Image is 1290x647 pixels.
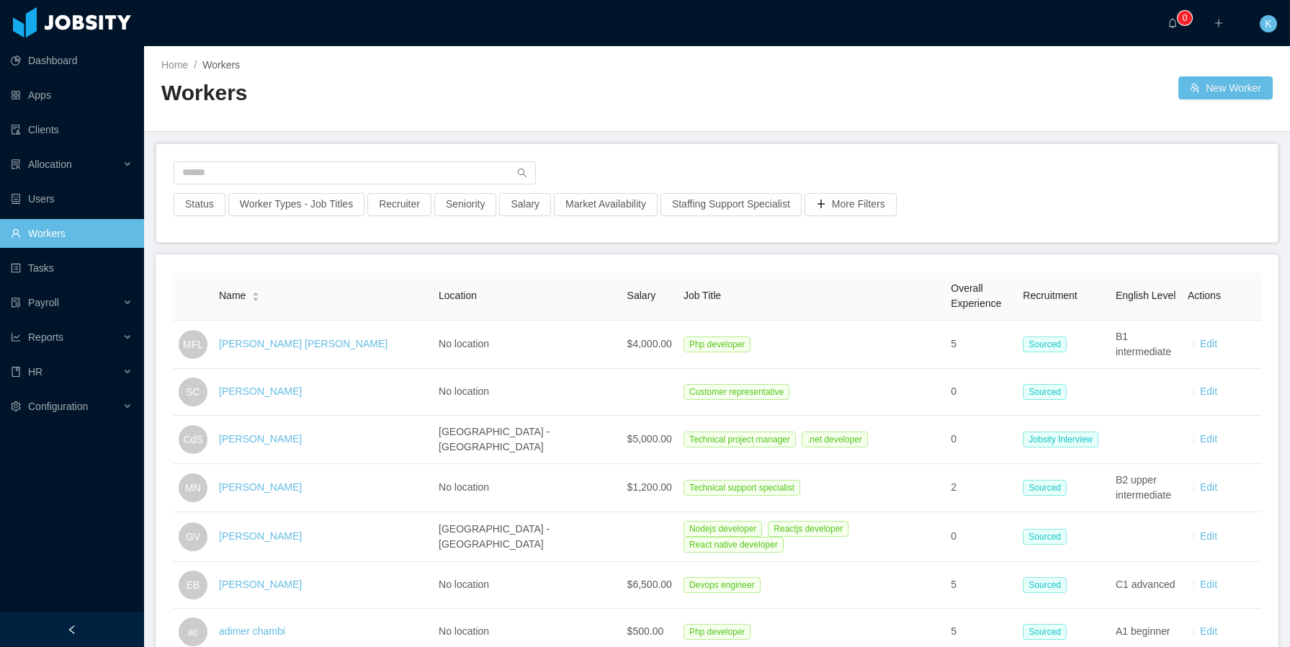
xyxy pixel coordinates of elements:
span: CdS [183,425,202,454]
span: Sourced [1023,529,1067,545]
a: [PERSON_NAME] [219,530,302,542]
a: Edit [1200,481,1217,493]
a: Sourced [1023,338,1072,349]
a: icon: appstoreApps [11,81,133,110]
span: GV [186,522,200,551]
span: HR [28,366,42,378]
span: EB [187,571,200,599]
span: $1,200.00 [627,481,672,493]
a: Edit [1200,433,1217,445]
a: Sourced [1023,579,1072,590]
a: [PERSON_NAME] [219,433,302,445]
a: Home [161,59,188,71]
td: B2 upper intermediate [1110,464,1182,512]
td: B1 intermediate [1110,321,1182,369]
a: Edit [1200,625,1217,637]
a: [PERSON_NAME] [PERSON_NAME] [219,338,388,349]
span: $4,000.00 [627,338,672,349]
span: $5,000.00 [627,433,672,445]
span: Php developer [684,624,751,640]
span: / [194,59,197,71]
td: No location [433,369,622,416]
a: Jobsity Interview [1023,433,1104,445]
button: Staffing Support Specialist [660,193,802,216]
i: icon: setting [11,401,21,411]
span: Technical support specialist [684,480,800,496]
span: Actions [1188,290,1221,301]
span: Reports [28,331,63,343]
td: 0 [945,369,1017,416]
a: [PERSON_NAME] [219,579,302,590]
i: icon: book [11,367,21,377]
sup: 0 [1178,11,1192,25]
a: icon: userWorkers [11,219,133,248]
span: Sourced [1023,384,1067,400]
a: Sourced [1023,625,1072,637]
span: Allocation [28,159,72,170]
span: Nodejs developer [684,521,762,537]
a: icon: profileTasks [11,254,133,282]
span: Technical project manager [684,432,796,447]
button: Salary [499,193,551,216]
div: Sort [251,290,260,300]
i: icon: solution [11,159,21,169]
span: Name [219,288,246,303]
span: Salary [627,290,656,301]
a: Edit [1200,385,1217,397]
span: Sourced [1023,577,1067,593]
h2: Workers [161,79,717,108]
span: Jobsity Interview [1023,432,1098,447]
button: Recruiter [367,193,431,216]
button: Seniority [434,193,496,216]
td: No location [433,562,622,609]
button: icon: usergroup-addNew Worker [1178,76,1273,99]
i: icon: line-chart [11,332,21,342]
td: C1 advanced [1110,562,1182,609]
i: icon: caret-up [252,290,260,295]
span: Payroll [28,297,59,308]
td: 5 [945,562,1017,609]
a: icon: auditClients [11,115,133,144]
a: Sourced [1023,530,1072,542]
span: Configuration [28,401,88,412]
a: adimer chambi [219,625,285,637]
span: Overall Experience [951,282,1001,309]
i: icon: file-protect [11,298,21,308]
td: [GEOGRAPHIC_DATA] - [GEOGRAPHIC_DATA] [433,512,622,562]
a: Edit [1200,579,1217,590]
a: Edit [1200,530,1217,542]
a: Sourced [1023,481,1072,493]
span: Sourced [1023,336,1067,352]
button: Worker Types - Job Titles [228,193,364,216]
a: Sourced [1023,385,1072,397]
span: English Level [1116,290,1175,301]
span: Location [439,290,477,301]
button: icon: plusMore Filters [805,193,897,216]
span: .net developer [802,432,868,447]
a: [PERSON_NAME] [219,481,302,493]
span: Job Title [684,290,721,301]
span: Recruitment [1023,290,1077,301]
span: SC [186,378,200,406]
i: icon: search [517,168,527,178]
span: Customer representative [684,384,789,400]
span: $6,500.00 [627,579,672,590]
span: Php developer [684,336,751,352]
span: MN [185,473,201,502]
span: $500.00 [627,625,664,637]
span: Sourced [1023,624,1067,640]
span: Devops engineer [684,577,761,593]
i: icon: bell [1168,18,1178,28]
button: Market Availability [554,193,658,216]
span: Reactjs developer [768,521,848,537]
td: 5 [945,321,1017,369]
span: MFL [183,330,203,359]
td: No location [433,321,622,369]
span: Sourced [1023,480,1067,496]
td: 2 [945,464,1017,512]
a: Edit [1200,338,1217,349]
a: [PERSON_NAME] [219,385,302,397]
td: No location [433,464,622,512]
button: Status [174,193,225,216]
